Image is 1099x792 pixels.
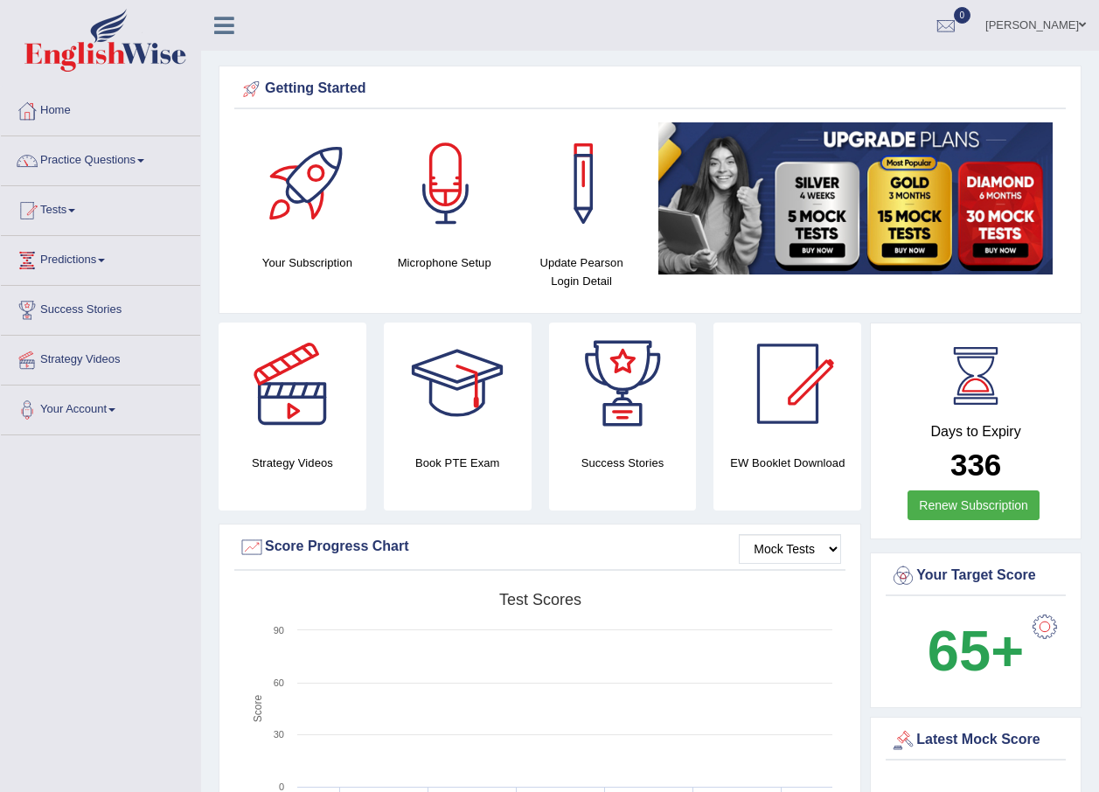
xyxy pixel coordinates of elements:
a: Renew Subscription [908,490,1040,520]
a: Predictions [1,236,200,280]
h4: Days to Expiry [890,424,1061,440]
h4: Update Pearson Login Detail [522,254,642,290]
h4: Book PTE Exam [384,454,532,472]
h4: EW Booklet Download [713,454,861,472]
h4: Success Stories [549,454,697,472]
a: Practice Questions [1,136,200,180]
img: small5.jpg [658,122,1053,274]
div: Getting Started [239,76,1061,102]
a: Strategy Videos [1,336,200,379]
div: Score Progress Chart [239,534,841,560]
div: Your Target Score [890,563,1061,589]
text: 0 [279,782,284,792]
text: 30 [274,729,284,740]
a: Tests [1,186,200,230]
b: 65+ [928,619,1024,683]
a: Success Stories [1,286,200,330]
b: 336 [950,448,1001,482]
a: Your Account [1,386,200,429]
h4: Your Subscription [247,254,367,272]
a: Home [1,87,200,130]
text: 90 [274,625,284,636]
text: 60 [274,677,284,688]
h4: Microphone Setup [385,254,504,272]
div: Latest Mock Score [890,727,1061,754]
span: 0 [954,7,971,24]
h4: Strategy Videos [219,454,366,472]
tspan: Test scores [499,591,581,608]
tspan: Score [252,695,264,723]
